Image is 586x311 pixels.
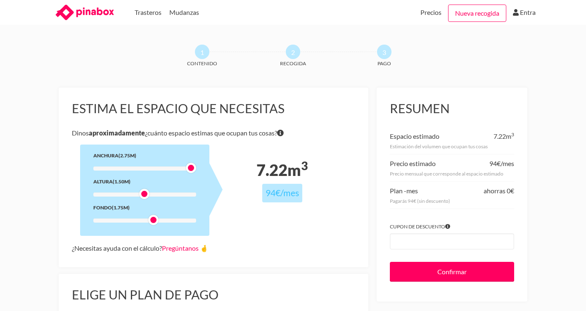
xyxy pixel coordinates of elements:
sup: 3 [511,131,514,138]
div: Widget de chat [437,195,586,311]
sup: 3 [301,159,308,173]
span: 7.22 [256,161,287,179]
span: Si tienes dudas sobre volumen exacto de tus cosas no te preocupes porque nuestro equipo te dirá e... [277,127,284,139]
div: Espacio estimado [390,131,439,142]
span: 3 [377,45,391,59]
label: Cupon de descuento [390,222,514,231]
div: ahorras 0€ [484,185,514,197]
a: Nueva recogida [448,5,506,22]
span: Contenido [172,59,233,68]
span: (1.50m) [113,178,130,185]
h3: Elige un plan de pago [72,287,356,303]
span: m [506,132,514,140]
span: 94€ [489,159,501,167]
h3: Resumen [390,101,514,116]
b: aproximadamente [89,129,145,137]
span: /mes [280,188,299,198]
div: Pagarás 94€ (sin descuento) [390,197,514,205]
span: 7.22 [493,132,506,140]
span: m [287,161,308,179]
div: Estimación del volumen que ocupan tus cosas [390,142,514,151]
p: Dinos ¿cuánto espacio estimas que ocupan tus cosas? [72,127,356,139]
iframe: Chat Widget [437,195,586,311]
div: Precio mensual que corresponde al espacio estimado [390,169,514,178]
span: 1 [195,45,209,59]
span: (1.75m) [112,204,130,211]
a: Pregúntanos 🤞 [162,244,208,252]
span: /mes [501,159,514,167]
div: Precio estimado [390,158,436,169]
div: ¿Necesitas ayuda con el cálculo? [72,242,356,254]
h3: Estima el espacio que necesitas [72,101,356,116]
span: (2.75m) [119,152,136,159]
div: Anchura [93,151,196,160]
span: Pago [354,59,415,68]
div: Altura [93,177,196,186]
span: Recogida [263,59,323,68]
span: 2 [286,45,300,59]
div: Plan - [390,185,418,197]
div: Fondo [93,203,196,212]
span: mes [406,187,418,195]
span: 94€ [266,188,280,198]
input: Confirmar [390,262,514,282]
